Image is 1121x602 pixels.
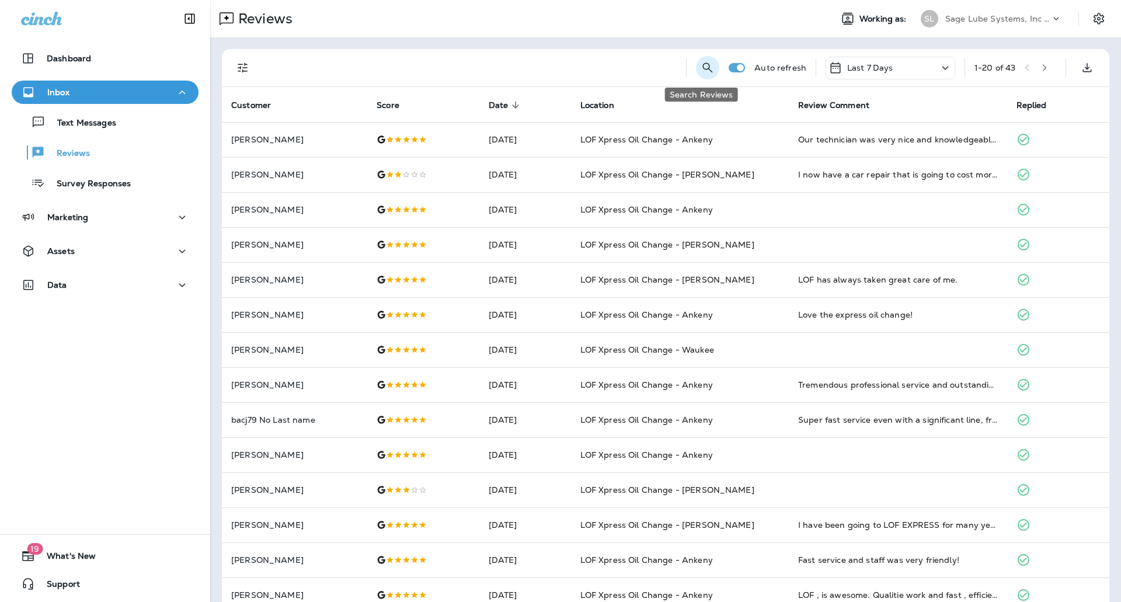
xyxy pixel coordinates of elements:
[798,100,885,110] span: Review Comment
[580,345,714,355] span: LOF Xpress Oil Change - Waukee
[1016,100,1062,110] span: Replied
[847,63,893,72] p: Last 7 Days
[489,100,524,110] span: Date
[798,100,869,110] span: Review Comment
[798,519,997,531] div: I have been going to LOF EXPRESS for many years now and they always do an exceptional job.
[47,54,91,63] p: Dashboard
[798,134,997,145] div: Our technician was very nice and knowledgeable. He explained everything being done and ever had a...
[479,542,571,577] td: [DATE]
[665,88,738,102] div: Search Reviews
[859,14,909,24] span: Working as:
[173,7,206,30] button: Collapse Sidebar
[479,437,571,472] td: [DATE]
[479,262,571,297] td: [DATE]
[974,63,1015,72] div: 1 - 20 of 43
[798,274,997,286] div: LOF has always taken great care of me.
[945,14,1050,23] p: Sage Lube Systems, Inc dba LOF Xpress Oil Change
[479,472,571,507] td: [DATE]
[580,415,713,425] span: LOF Xpress Oil Change - Ankeny
[35,551,96,565] span: What's New
[580,100,614,110] span: Location
[1075,56,1099,79] button: Export as CSV
[798,309,997,321] div: Love the express oil change!
[580,274,754,285] span: LOF Xpress Oil Change - [PERSON_NAME]
[231,56,255,79] button: Filters
[479,192,571,227] td: [DATE]
[580,485,754,495] span: LOF Xpress Oil Change - [PERSON_NAME]
[580,450,713,460] span: LOF Xpress Oil Change - Ankeny
[12,47,199,70] button: Dashboard
[12,170,199,195] button: Survey Responses
[45,148,90,159] p: Reviews
[754,63,806,72] p: Auto refresh
[27,543,43,555] span: 19
[479,297,571,332] td: [DATE]
[479,332,571,367] td: [DATE]
[12,81,199,104] button: Inbox
[798,169,997,180] div: I now have a car repair that is going to cost more than the oil change… and I can get an oil chan...
[1088,8,1109,29] button: Settings
[231,520,358,530] p: [PERSON_NAME]
[12,140,199,165] button: Reviews
[479,367,571,402] td: [DATE]
[479,157,571,192] td: [DATE]
[580,555,713,565] span: LOF Xpress Oil Change - Ankeny
[580,590,713,600] span: LOF Xpress Oil Change - Ankeny
[1016,100,1047,110] span: Replied
[231,415,358,424] p: bacj79 No Last name
[12,572,199,596] button: Support
[12,110,199,134] button: Text Messages
[798,554,997,566] div: Fast service and staff was very friendly!
[377,100,399,110] span: Score
[46,118,116,129] p: Text Messages
[47,213,88,222] p: Marketing
[35,579,80,593] span: Support
[12,206,199,229] button: Marketing
[580,520,754,530] span: LOF Xpress Oil Change - [PERSON_NAME]
[580,134,713,145] span: LOF Xpress Oil Change - Ankeny
[580,100,629,110] span: Location
[580,204,713,215] span: LOF Xpress Oil Change - Ankeny
[231,275,358,284] p: [PERSON_NAME]
[580,380,713,390] span: LOF Xpress Oil Change - Ankeny
[231,310,358,319] p: [PERSON_NAME]
[696,56,719,79] button: Search Reviews
[45,179,131,190] p: Survey Responses
[921,10,938,27] div: SL
[47,246,75,256] p: Assets
[798,379,997,391] div: Tremendous professional service and outstanding customer service!!
[489,100,509,110] span: Date
[12,544,199,568] button: 19What's New
[479,402,571,437] td: [DATE]
[580,239,754,250] span: LOF Xpress Oil Change - [PERSON_NAME]
[231,205,358,214] p: [PERSON_NAME]
[479,122,571,157] td: [DATE]
[231,100,271,110] span: Customer
[580,169,754,180] span: LOF Xpress Oil Change - [PERSON_NAME]
[231,240,358,249] p: [PERSON_NAME]
[377,100,415,110] span: Score
[234,10,293,27] p: Reviews
[231,100,286,110] span: Customer
[580,309,713,320] span: LOF Xpress Oil Change - Ankeny
[47,88,69,97] p: Inbox
[231,590,358,600] p: [PERSON_NAME]
[798,589,997,601] div: LOF , is awesome. Qualitie work and fast , efficient.
[231,485,358,495] p: [PERSON_NAME]
[12,273,199,297] button: Data
[231,380,358,389] p: [PERSON_NAME]
[231,170,358,179] p: [PERSON_NAME]
[231,345,358,354] p: [PERSON_NAME]
[231,450,358,460] p: [PERSON_NAME]
[47,280,67,290] p: Data
[231,135,358,144] p: [PERSON_NAME]
[12,239,199,263] button: Assets
[479,507,571,542] td: [DATE]
[798,414,997,426] div: Super fast service even with a significant line, free coffee… couldn’t ask for better service. Hi...
[231,555,358,565] p: [PERSON_NAME]
[479,227,571,262] td: [DATE]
